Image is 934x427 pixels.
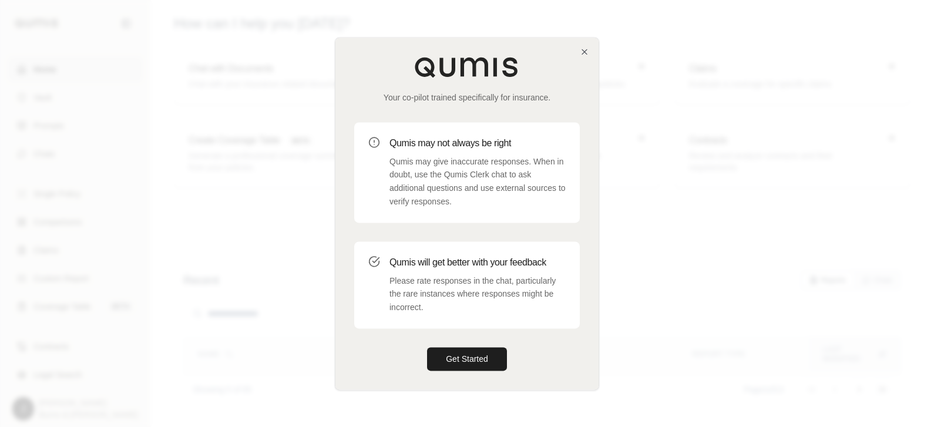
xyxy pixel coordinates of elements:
h3: Qumis will get better with your feedback [389,255,566,270]
p: Qumis may give inaccurate responses. When in doubt, use the Qumis Clerk chat to ask additional qu... [389,155,566,209]
p: Please rate responses in the chat, particularly the rare instances where responses might be incor... [389,274,566,314]
p: Your co-pilot trained specifically for insurance. [354,92,580,103]
button: Get Started [427,347,507,371]
img: Qumis Logo [414,56,520,78]
h3: Qumis may not always be right [389,136,566,150]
